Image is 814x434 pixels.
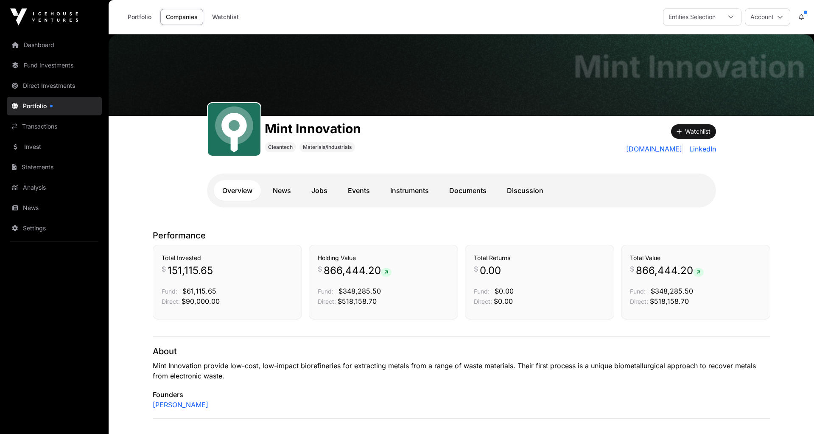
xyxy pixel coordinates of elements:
span: 0.00 [480,264,501,277]
p: Founders [153,389,770,400]
span: Fund: [318,288,333,295]
p: Mint Innovation provide low-cost, low-impact biorefineries for extracting metals from a range of ... [153,361,770,381]
span: $518,158.70 [338,297,377,305]
img: Mint.svg [211,106,257,152]
a: Events [339,180,378,201]
nav: Tabs [214,180,709,201]
button: Account [745,8,790,25]
a: Discussion [498,180,552,201]
a: Instruments [382,180,437,201]
span: $0.00 [494,297,513,305]
a: Transactions [7,117,102,136]
span: $0.00 [495,287,514,295]
span: 866,444.20 [324,264,392,277]
p: About [153,345,770,357]
a: Companies [160,9,203,25]
span: $348,285.50 [338,287,381,295]
h1: Mint Innovation [265,121,361,136]
span: Fund: [630,288,646,295]
button: Watchlist [671,124,716,139]
a: Jobs [303,180,336,201]
span: $61,115.65 [182,287,216,295]
a: Watchlist [207,9,244,25]
a: Statements [7,158,102,176]
a: Documents [441,180,495,201]
div: Entities Selection [663,9,721,25]
a: Portfolio [122,9,157,25]
a: Portfolio [7,97,102,115]
span: Materials/Industrials [303,144,352,151]
p: Performance [153,230,770,241]
a: News [7,199,102,217]
span: Fund: [474,288,490,295]
span: Cleantech [268,144,293,151]
a: Dashboard [7,36,102,54]
span: $348,285.50 [651,287,693,295]
span: $518,158.70 [650,297,689,305]
img: Icehouse Ventures Logo [10,8,78,25]
span: $ [318,264,322,274]
a: Direct Investments [7,76,102,95]
h1: Mint Innovation [573,51,806,82]
span: Direct: [162,298,180,305]
a: Settings [7,219,102,238]
a: News [264,180,299,201]
h3: Total Invested [162,254,293,262]
a: [DOMAIN_NAME] [626,144,683,154]
a: Analysis [7,178,102,197]
span: Direct: [318,298,336,305]
span: $ [474,264,478,274]
a: Invest [7,137,102,156]
span: $ [162,264,166,274]
span: Direct: [474,298,492,305]
iframe: Chat Widget [772,393,814,434]
h3: Holding Value [318,254,449,262]
a: Overview [214,180,261,201]
h3: Total Value [630,254,761,262]
span: Direct: [630,298,648,305]
img: Mint Innovation [109,34,814,116]
span: 151,115.65 [168,264,213,277]
span: $ [630,264,634,274]
a: Fund Investments [7,56,102,75]
span: Fund: [162,288,177,295]
span: $90,000.00 [182,297,220,305]
a: [PERSON_NAME] [153,400,208,410]
a: LinkedIn [686,144,716,154]
span: 866,444.20 [636,264,704,277]
h3: Total Returns [474,254,605,262]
